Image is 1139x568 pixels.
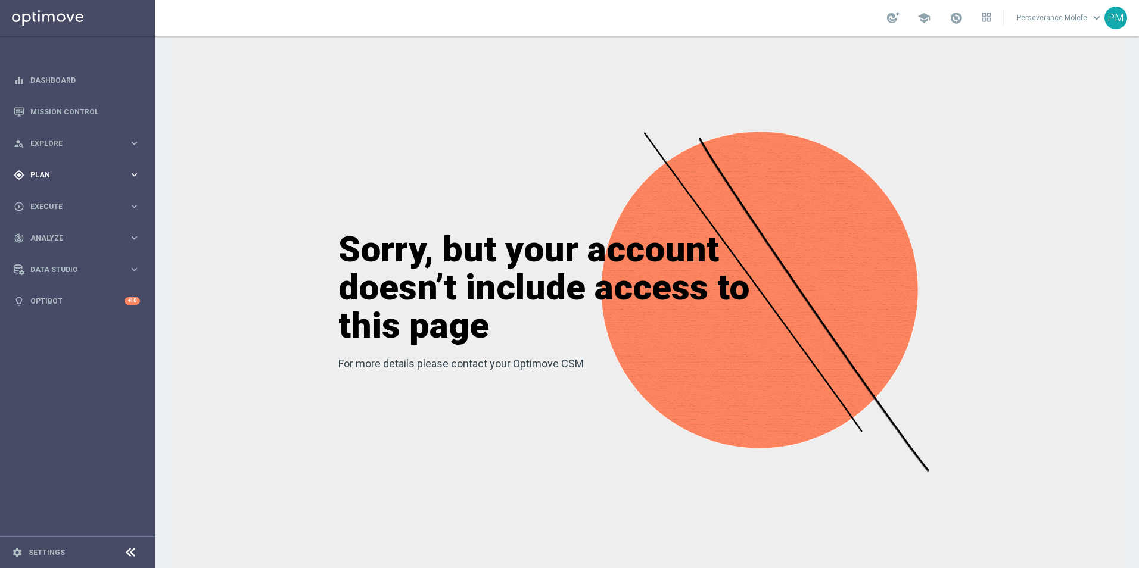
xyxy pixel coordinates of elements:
span: Data Studio [30,266,129,273]
i: keyboard_arrow_right [129,232,140,244]
button: Data Studio keyboard_arrow_right [13,265,141,274]
i: play_circle_outline [14,201,24,212]
div: Plan [14,170,129,180]
div: +10 [125,297,140,305]
i: lightbulb [14,296,24,307]
a: Mission Control [30,96,140,127]
a: Perseverance Molefekeyboard_arrow_down [1016,9,1104,27]
button: person_search Explore keyboard_arrow_right [13,139,141,148]
span: Analyze [30,235,129,242]
div: Execute [14,201,129,212]
button: Mission Control [13,107,141,117]
span: Plan [30,171,129,179]
i: person_search [14,138,24,149]
i: equalizer [14,75,24,86]
p: For more details please contact your Optimove CSM [338,357,797,371]
button: play_circle_outline Execute keyboard_arrow_right [13,202,141,211]
a: Optibot [30,285,125,317]
a: Settings [29,549,65,556]
button: lightbulb Optibot +10 [13,297,141,306]
button: gps_fixed Plan keyboard_arrow_right [13,170,141,180]
i: keyboard_arrow_right [129,169,140,180]
a: Dashboard [30,64,140,96]
div: Mission Control [14,96,140,127]
div: Data Studio [14,264,129,275]
span: keyboard_arrow_down [1090,11,1103,24]
button: track_changes Analyze keyboard_arrow_right [13,233,141,243]
button: equalizer Dashboard [13,76,141,85]
div: Analyze [14,233,129,244]
span: school [917,11,931,24]
h1: Sorry, but your account doesn’t include access to this page [338,230,797,345]
i: track_changes [14,233,24,244]
i: gps_fixed [14,170,24,180]
i: keyboard_arrow_right [129,264,140,275]
i: keyboard_arrow_right [129,138,140,149]
div: PM [1104,7,1127,29]
i: keyboard_arrow_right [129,201,140,212]
div: Optibot [14,285,140,317]
div: Explore [14,138,129,149]
span: Explore [30,140,129,147]
div: Dashboard [14,64,140,96]
i: settings [12,547,23,558]
span: Execute [30,203,129,210]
